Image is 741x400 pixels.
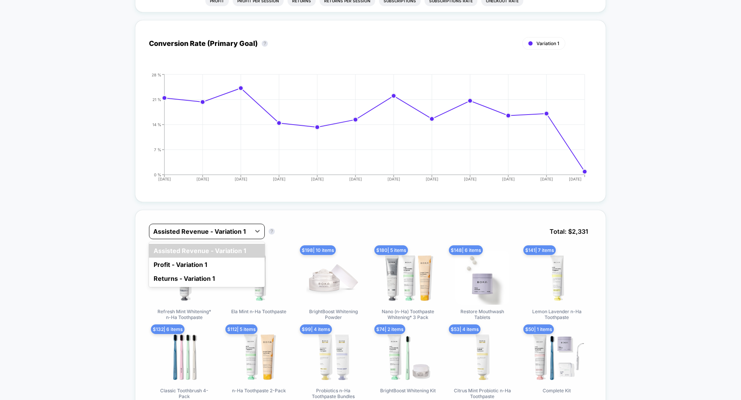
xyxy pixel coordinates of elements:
[151,324,184,334] span: $ 132 | 6 items
[530,330,584,384] img: Complete Kit
[523,245,556,255] span: $ 141 | 7 items
[149,258,265,272] div: Profit - Variation 1
[272,177,285,181] tspan: [DATE]
[523,324,554,334] span: $ 50 | 1 items
[455,330,509,384] img: Citrus Mint Probiotic n-Ha Toothpaste
[141,73,584,188] div: CONVERSION_RATE
[157,330,211,384] img: Classic Toothbrush 4-Pack
[262,41,268,47] button: ?
[225,324,257,334] span: $ 112 | 5 items
[387,177,400,181] tspan: [DATE]
[453,388,511,399] span: Citrus Mint Probiotic n-Ha Toothpaste
[380,388,436,393] span: BrightBoost Whitening Kit
[234,177,247,181] tspan: [DATE]
[149,244,265,258] div: Assisted Revenue - Variation 1
[381,251,435,305] img: Nano (n-Ha) Toothpaste Whitening* 3 Pack
[374,324,405,334] span: $ 74 | 2 items
[305,388,362,399] span: Probiotics n-Ha Toothpaste Bundles
[306,330,360,384] img: Probiotics n-Ha Toothpaste Bundles
[300,245,336,255] span: $ 198 | 10 items
[269,228,275,235] button: ?
[540,177,553,181] tspan: [DATE]
[300,324,332,334] span: $ 99 | 4 items
[349,177,362,181] tspan: [DATE]
[311,177,323,181] tspan: [DATE]
[231,309,286,314] span: Ela Mint n-Ha Toothpaste
[528,309,586,320] span: Lemon Lavender n-Ha Toothpaste
[464,177,476,181] tspan: [DATE]
[158,177,171,181] tspan: [DATE]
[306,251,360,305] img: BrightBoost Whitening Powder
[152,122,161,127] tspan: 14 %
[156,388,213,399] span: Classic Toothbrush 4-Pack
[381,330,435,384] img: BrightBoost Whitening Kit
[152,97,161,101] tspan: 21 %
[449,245,483,255] span: $ 148 | 6 items
[232,330,286,384] img: n-Ha Toothpaste 2-Pack
[546,224,592,239] span: Total: $ 2,331
[232,388,286,393] span: n-Ha Toothpaste 2-Pack
[149,272,265,285] div: Returns - Variation 1
[569,177,582,181] tspan: [DATE]
[455,251,509,305] img: Restore Mouthwash Tablets
[425,177,438,181] tspan: [DATE]
[543,388,571,393] span: Complete Kit
[305,309,362,320] span: BrightBoost Whitening Powder
[374,245,408,255] span: $ 180 | 5 items
[453,309,511,320] span: Restore Mouthwash Tablets
[536,41,559,46] span: Variation 1
[154,172,161,177] tspan: 0 %
[379,309,437,320] span: Nano (n-Ha) Toothpaste Whitening* 3 Pack
[502,177,514,181] tspan: [DATE]
[156,309,213,320] span: Refresh Mint Whitening* n-Ha Toothpaste
[154,147,161,152] tspan: 7 %
[196,177,209,181] tspan: [DATE]
[152,72,161,77] tspan: 28 %
[530,251,584,305] img: Lemon Lavender n-Ha Toothpaste
[449,324,480,334] span: $ 53 | 4 items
